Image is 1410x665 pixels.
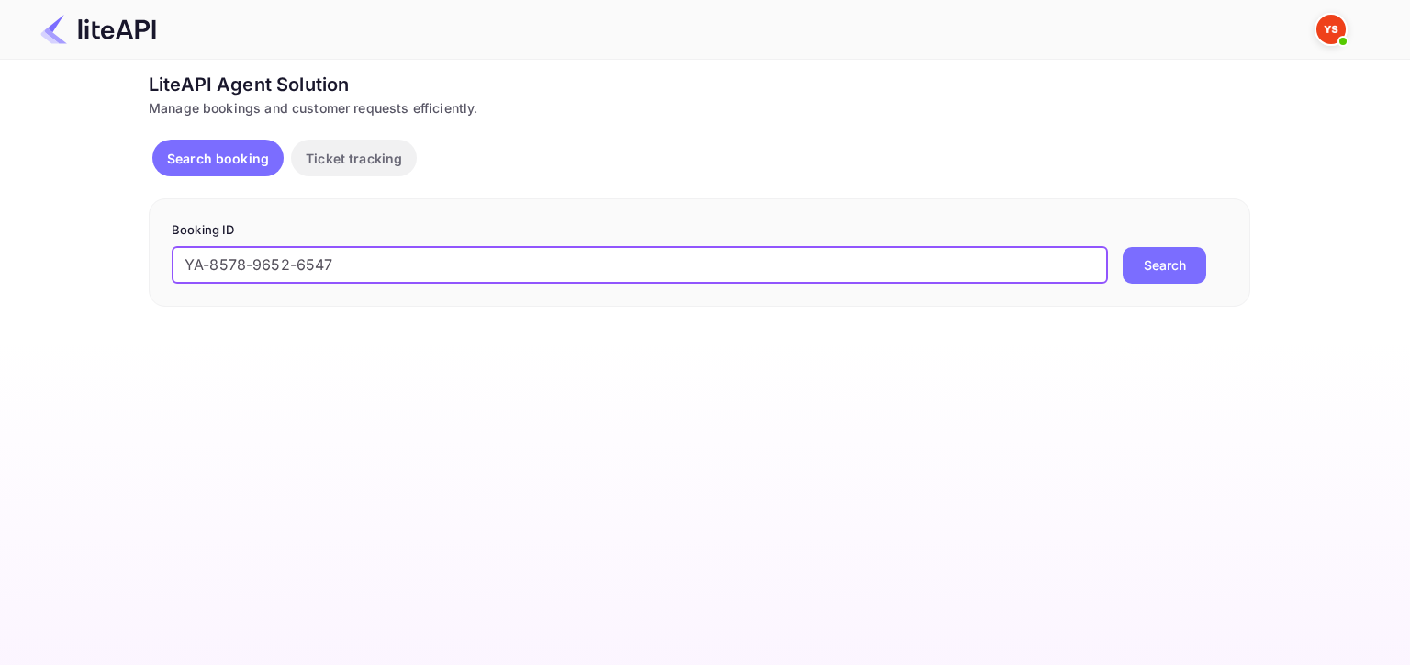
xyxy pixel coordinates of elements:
p: Ticket tracking [306,149,402,168]
button: Search [1123,247,1206,284]
img: Yandex Support [1316,15,1346,44]
div: Manage bookings and customer requests efficiently. [149,98,1250,118]
img: LiteAPI Logo [40,15,156,44]
p: Search booking [167,149,269,168]
input: Enter Booking ID (e.g., 63782194) [172,247,1108,284]
div: LiteAPI Agent Solution [149,71,1250,98]
p: Booking ID [172,221,1227,240]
